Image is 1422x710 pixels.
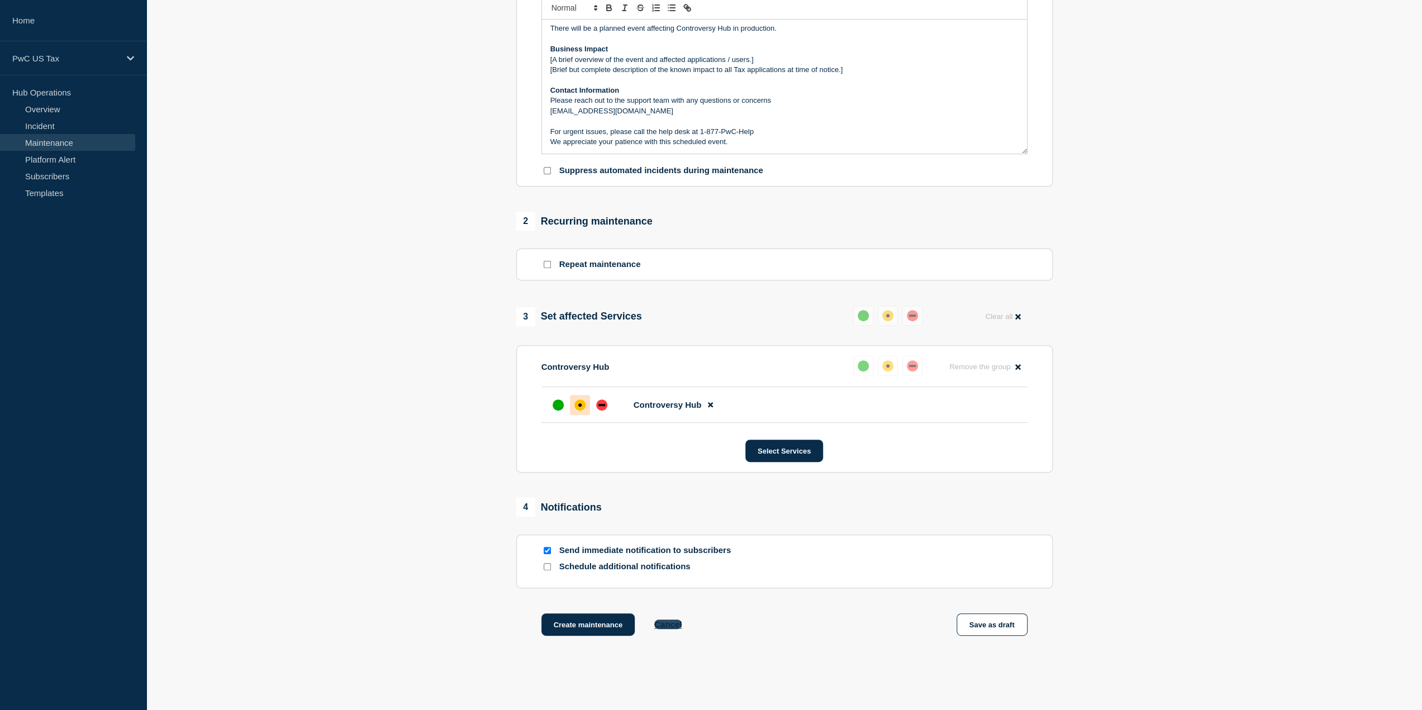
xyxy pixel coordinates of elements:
[664,1,679,15] button: Toggle bulleted list
[516,307,642,326] div: Set affected Services
[544,563,551,570] input: Schedule additional notifications
[542,20,1027,154] div: Message
[546,1,601,15] span: Font size
[559,561,738,572] p: Schedule additional notifications
[550,65,1019,75] p: [Brief but complete description of the known impact to all Tax applications at time of notice.]
[679,1,695,15] button: Toggle link
[516,212,653,231] div: Recurring maintenance
[544,261,551,268] input: Repeat maintenance
[559,165,763,176] p: Suppress automated incidents during maintenance
[902,356,922,376] button: down
[544,547,551,554] input: Send immediate notification to subscribers
[574,399,586,411] div: affected
[550,45,608,53] strong: Business Impact
[858,310,869,321] div: up
[550,127,1019,137] p: For urgent issues, please call the help desk at 1-877-PwC-Help
[978,306,1027,327] button: Clear all
[943,356,1028,378] button: Remove the group
[882,310,893,321] div: affected
[559,259,641,270] p: Repeat maintenance
[544,167,551,174] input: Suppress automated incidents during maintenance
[648,1,664,15] button: Toggle ordered list
[878,356,898,376] button: affected
[516,307,535,326] span: 3
[634,400,702,409] span: Controversy Hub
[12,54,120,63] p: PwC US Tax
[550,137,1019,147] p: We appreciate your patience with this scheduled event.
[596,399,607,411] div: down
[745,440,823,462] button: Select Services
[907,360,918,371] div: down
[654,620,682,629] button: Cancel
[957,613,1028,636] button: Save as draft
[882,360,893,371] div: affected
[550,106,1019,116] p: [EMAIL_ADDRESS][DOMAIN_NAME]
[858,360,869,371] div: up
[601,1,617,15] button: Toggle bold text
[853,306,873,326] button: up
[516,498,535,517] span: 4
[553,399,564,411] div: up
[632,1,648,15] button: Toggle strikethrough text
[902,306,922,326] button: down
[878,306,898,326] button: affected
[516,212,535,231] span: 2
[541,613,635,636] button: Create maintenance
[559,545,738,556] p: Send immediate notification to subscribers
[541,362,610,371] p: Controversy Hub
[907,310,918,321] div: down
[853,356,873,376] button: up
[550,23,1019,34] p: There will be a planned event affecting Controversy Hub in production.
[550,86,620,94] strong: Contact Information
[550,96,1019,106] p: Please reach out to the support team with any questions or concerns
[617,1,632,15] button: Toggle italic text
[949,363,1011,371] span: Remove the group
[516,498,602,517] div: Notifications
[550,55,1019,65] p: [A brief overview of the event and affected applications / users.]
